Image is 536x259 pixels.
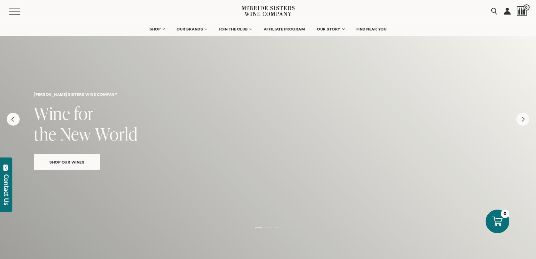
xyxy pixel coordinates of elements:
[149,27,161,31] span: SHOP
[219,27,248,31] span: JOIN THE CLUB
[523,4,530,10] span: 0
[172,22,211,36] a: OUR BRANDS
[255,228,262,228] li: Page dot 1
[177,27,203,31] span: OUR BRANDS
[274,228,281,228] li: Page dot 3
[95,122,138,146] span: World
[214,22,256,36] a: JOIN THE CLUB
[516,113,529,126] button: Next
[34,92,502,96] h6: [PERSON_NAME] sisters wine company
[38,158,96,166] span: Shop Our Wines
[264,228,272,228] li: Page dot 2
[34,102,70,125] span: Wine
[317,27,341,31] span: OUR STORY
[312,22,349,36] a: OUR STORY
[501,210,509,218] div: 0
[352,22,391,36] a: FIND NEAR YOU
[3,174,10,205] div: Contact Us
[356,27,387,31] span: FIND NEAR YOU
[34,122,56,146] span: the
[60,122,91,146] span: New
[145,22,169,36] a: SHOP
[259,22,309,36] a: AFFILIATE PROGRAM
[74,102,94,125] span: for
[34,154,100,170] a: Shop Our Wines
[7,113,20,126] button: Previous
[9,8,33,15] button: Mobile Menu Trigger
[264,27,305,31] span: AFFILIATE PROGRAM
